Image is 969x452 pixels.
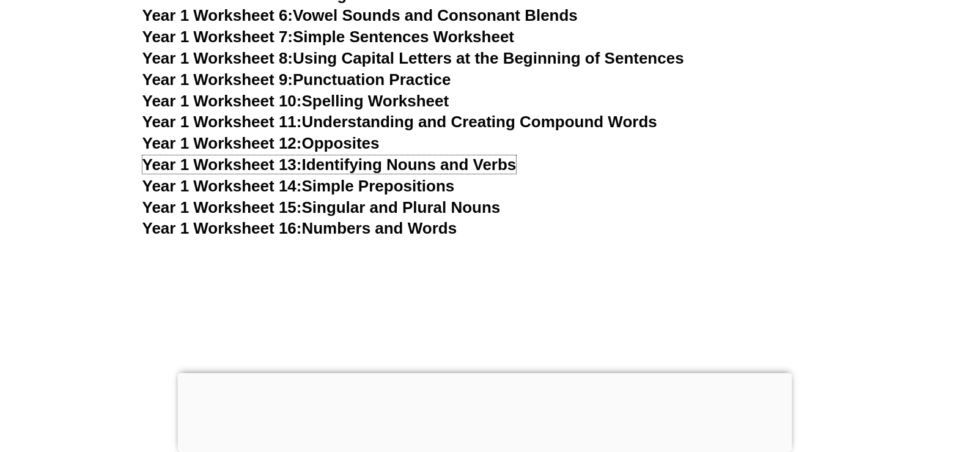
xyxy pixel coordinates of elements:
iframe: Advertisement [177,373,792,449]
a: Year 1 Worksheet 8:Using Capital Letters at the Beginning of Sentences [142,49,684,67]
span: Year 1 Worksheet 7: [142,28,293,46]
a: Year 1 Worksheet 6:Vowel Sounds and Consonant Blends [142,6,578,24]
a: Year 1 Worksheet 12:Opposites [142,134,380,152]
a: Year 1 Worksheet 7:Simple Sentences Worksheet [142,28,515,46]
span: Year 1 Worksheet 16: [142,219,302,237]
span: Year 1 Worksheet 13: [142,155,302,174]
span: Year 1 Worksheet 14: [142,177,302,195]
iframe: Chat Widget [765,314,969,452]
a: Year 1 Worksheet 16:Numbers and Words [142,219,457,237]
a: Year 1 Worksheet 11:Understanding and Creating Compound Words [142,113,657,131]
span: Year 1 Worksheet 11: [142,113,302,131]
span: Year 1 Worksheet 9: [142,70,293,89]
span: Year 1 Worksheet 12: [142,134,302,152]
span: Year 1 Worksheet 15: [142,198,302,217]
iframe: Advertisement [142,240,827,411]
a: Year 1 Worksheet 10:Spelling Worksheet [142,92,449,110]
a: Year 1 Worksheet 14:Simple Prepositions [142,177,455,195]
a: Year 1 Worksheet 13:Identifying Nouns and Verbs [142,155,517,174]
span: Year 1 Worksheet 10: [142,92,302,110]
a: Year 1 Worksheet 9:Punctuation Practice [142,70,451,89]
a: Year 1 Worksheet 15:Singular and Plural Nouns [142,198,501,217]
span: Year 1 Worksheet 8: [142,49,293,67]
span: Year 1 Worksheet 6: [142,6,293,24]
